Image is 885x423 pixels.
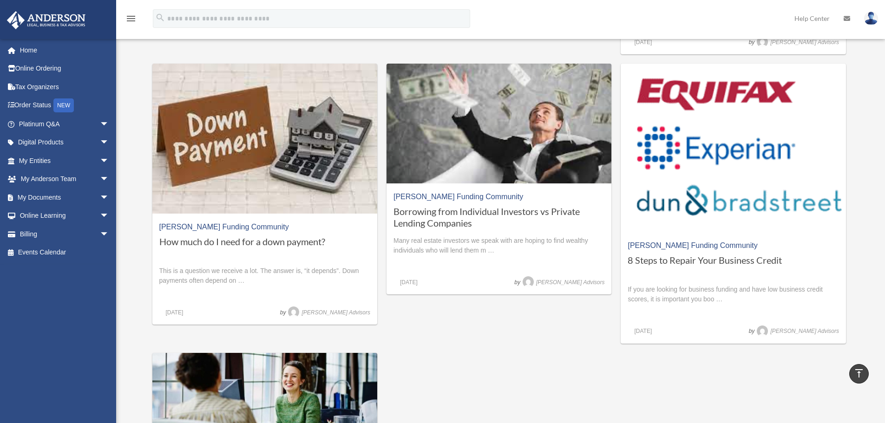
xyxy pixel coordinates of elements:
a: [PERSON_NAME] Funding Community [159,223,289,231]
p: This is a question we receive a lot. The answer is, “it depends”. Down payments often depend on … [159,266,370,286]
span: arrow_drop_down [100,115,118,134]
a: [PERSON_NAME] Advisors [754,39,839,46]
a: [PERSON_NAME] Funding Community [393,193,523,201]
a: [PERSON_NAME] Advisors [754,328,839,334]
span: by [469,278,605,288]
a: [PERSON_NAME] Advisors [286,309,370,316]
span: arrow_drop_down [100,207,118,226]
img: Anderson Advisors Platinum Portal [4,11,88,29]
i: vertical_align_top [853,368,865,379]
a: Platinum Q&Aarrow_drop_down [7,115,123,133]
a: 8 Steps to Repair Your Business Credit [628,254,839,278]
a: Digital Productsarrow_drop_down [7,133,123,152]
a: Home [7,41,123,59]
span: by [235,308,371,318]
span: arrow_drop_down [100,188,118,207]
a: Billingarrow_drop_down [7,225,123,243]
span: arrow_drop_down [100,170,118,189]
i: menu [125,13,137,24]
img: User Pic [864,12,878,25]
i: search [155,13,165,23]
span: by [703,326,839,337]
p: If you are looking for business funding and have low business credit scores, it is important you ... [628,285,839,304]
a: [PERSON_NAME] Advisors [520,279,605,286]
a: My Entitiesarrow_drop_down [7,151,123,170]
a: Online Learningarrow_drop_down [7,207,123,225]
a: My Anderson Teamarrow_drop_down [7,170,123,189]
a: [DATE] [393,279,424,286]
a: Order StatusNEW [7,96,123,115]
span: by [703,38,839,48]
a: Online Ordering [7,59,123,78]
a: How much do I need for a down payment? [159,236,370,259]
a: [DATE] [628,39,658,46]
div: NEW [53,98,74,112]
a: [DATE] [628,328,658,334]
a: My Documentsarrow_drop_down [7,188,123,207]
a: menu [125,16,137,24]
p: Many real estate investors we speak with are hoping to find wealthy individuals who will lend the... [393,236,604,255]
a: Tax Organizers [7,78,123,96]
span: arrow_drop_down [100,133,118,152]
a: Events Calendar [7,243,123,262]
span: arrow_drop_down [100,225,118,244]
a: Borrowing from Individual Investors vs Private Lending Companies [393,206,604,229]
a: [PERSON_NAME] Funding Community [628,241,757,249]
span: arrow_drop_down [100,151,118,170]
a: [DATE] [159,309,190,316]
a: vertical_align_top [849,364,869,384]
